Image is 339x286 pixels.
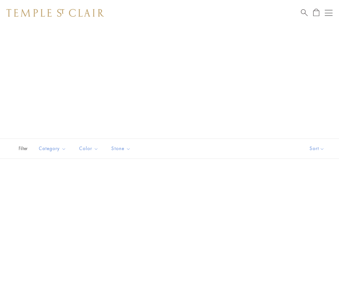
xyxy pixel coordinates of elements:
[76,145,103,153] span: Color
[325,9,333,17] button: Open navigation
[301,9,308,17] a: Search
[74,141,103,156] button: Color
[295,139,339,158] button: Show sort by
[108,145,136,153] span: Stone
[36,145,71,153] span: Category
[313,9,319,17] a: Open Shopping Bag
[6,9,104,17] img: Temple St. Clair
[34,141,71,156] button: Category
[107,141,136,156] button: Stone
